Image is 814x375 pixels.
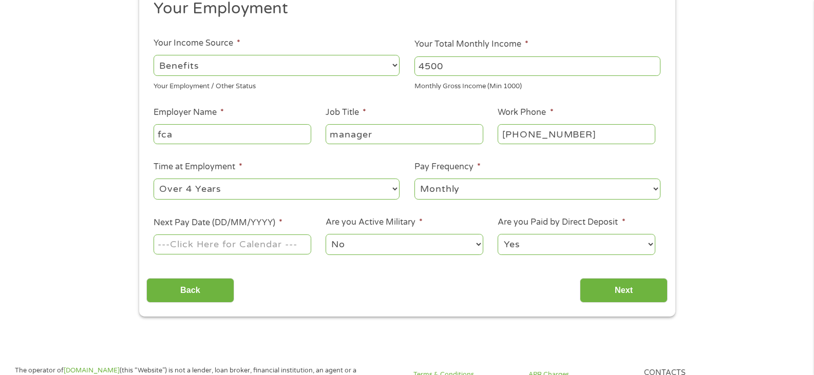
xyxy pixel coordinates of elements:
[154,162,242,172] label: Time at Employment
[326,107,366,118] label: Job Title
[64,366,120,374] a: [DOMAIN_NAME]
[498,217,625,228] label: Are you Paid by Direct Deposit
[414,162,481,172] label: Pay Frequency
[580,278,668,303] input: Next
[154,234,311,254] input: ---Click Here for Calendar ---
[146,278,234,303] input: Back
[414,78,660,92] div: Monthly Gross Income (Min 1000)
[326,217,423,228] label: Are you Active Military
[414,56,660,76] input: 1800
[498,124,655,144] input: (231) 754-4010
[498,107,553,118] label: Work Phone
[154,78,400,92] div: Your Employment / Other Status
[154,38,240,49] label: Your Income Source
[154,124,311,144] input: Walmart
[414,39,528,50] label: Your Total Monthly Income
[326,124,483,144] input: Cashier
[154,107,224,118] label: Employer Name
[154,218,282,228] label: Next Pay Date (DD/MM/YYYY)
